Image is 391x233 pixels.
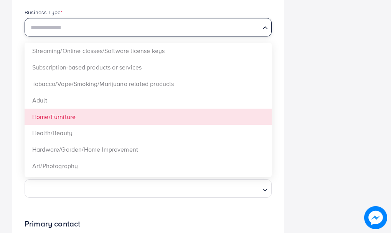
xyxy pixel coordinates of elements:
[25,92,272,109] li: Adult
[25,8,63,16] label: Business Type
[25,179,272,198] div: Search for option
[25,43,272,59] li: Streaming/Online classes/Software license keys
[25,18,272,36] div: Search for option
[25,158,272,174] li: Art/Photography
[25,125,272,141] li: Health/Beauty
[33,183,259,195] input: Search for option
[28,22,259,34] input: Search for option
[25,109,272,125] li: Home/Furniture
[25,59,272,76] li: Subscription-based products or services
[364,206,387,229] img: image
[25,141,272,158] li: Hardware/Garden/Home Improvement
[25,219,272,229] h1: Primary contact
[25,174,272,191] li: Pet Care
[25,76,272,92] li: Tobacco/Vape/Smoking/Marijuana related products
